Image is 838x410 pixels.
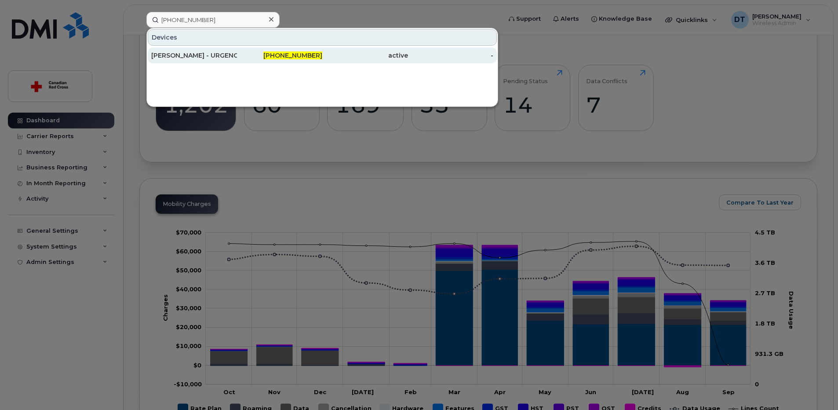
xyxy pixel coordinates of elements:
div: - [408,51,494,60]
span: [PHONE_NUMBER] [263,51,322,59]
div: [PERSON_NAME] - URGENCE 3 [151,51,237,60]
div: Devices [148,29,497,46]
div: active [322,51,408,60]
a: [PERSON_NAME] - URGENCE 3[PHONE_NUMBER]active- [148,48,497,63]
input: Find something... [146,12,280,28]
